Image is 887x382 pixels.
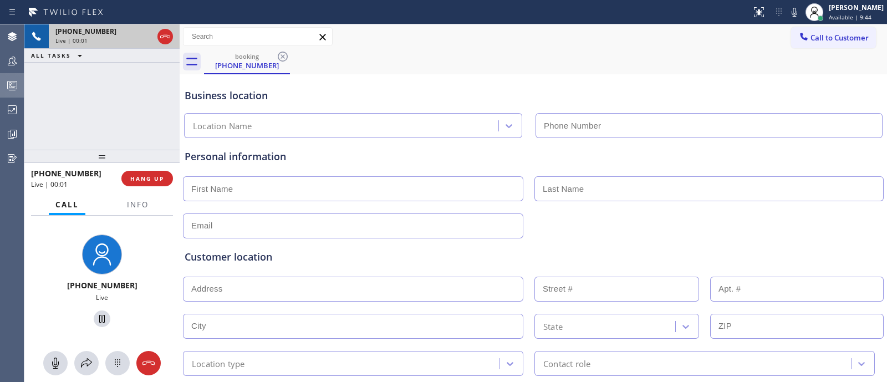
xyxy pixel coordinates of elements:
span: Live | 00:01 [55,37,88,44]
span: Available | 9:44 [829,13,871,21]
span: Call to Customer [810,33,869,43]
div: (256) 815-9228 [205,49,289,73]
button: Hold Customer [94,310,110,327]
div: [PERSON_NAME] [829,3,884,12]
span: ALL TASKS [31,52,71,59]
button: Open dialpad [105,351,130,375]
input: Phone Number [536,113,883,138]
input: Street # [534,277,699,302]
div: Customer location [185,249,882,264]
div: booking [205,52,289,60]
div: State [543,320,563,333]
button: Mute [787,4,802,20]
div: Business location [185,88,882,103]
input: Last Name [534,176,884,201]
span: [PHONE_NUMBER] [67,280,137,291]
input: First Name [183,176,523,201]
span: Info [127,200,149,210]
div: Personal information [185,149,882,164]
button: Call to Customer [791,27,876,48]
button: Hang up [157,29,173,44]
div: [PHONE_NUMBER] [205,60,289,70]
span: Call [55,200,79,210]
div: Location type [192,357,245,370]
input: Search [183,28,332,45]
button: HANG UP [121,171,173,186]
button: Info [120,194,155,216]
input: City [183,314,523,339]
span: [PHONE_NUMBER] [31,168,101,179]
input: Email [183,213,523,238]
span: [PHONE_NUMBER] [55,27,116,36]
input: Address [183,277,523,302]
span: HANG UP [130,175,164,182]
button: Call [49,194,85,216]
button: Mute [43,351,68,375]
div: Contact role [543,357,590,370]
input: Apt. # [710,277,884,302]
span: Live [96,293,108,302]
div: Location Name [193,120,252,133]
button: Open directory [74,351,99,375]
input: ZIP [710,314,884,339]
span: Live | 00:01 [31,180,68,189]
button: Hang up [136,351,161,375]
button: ALL TASKS [24,49,93,62]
